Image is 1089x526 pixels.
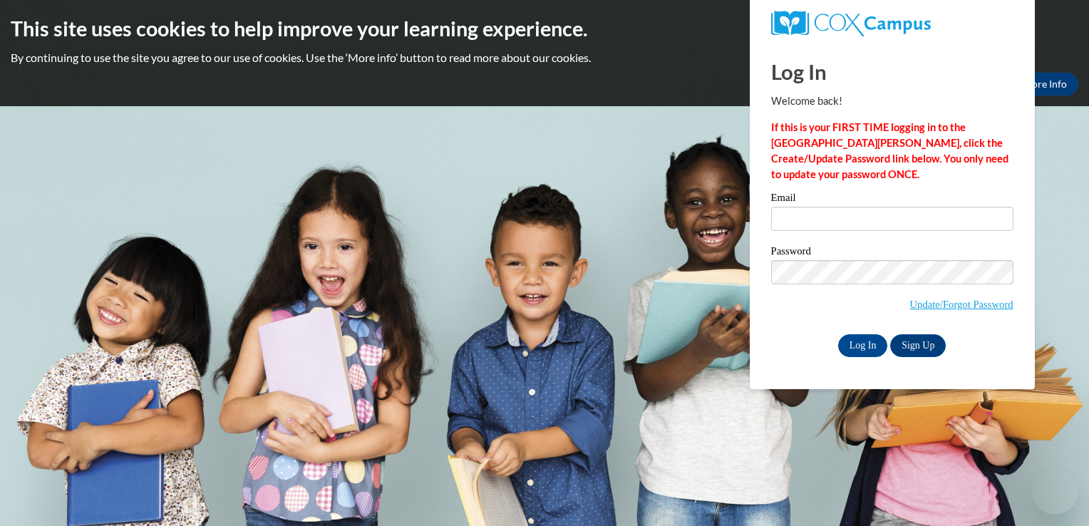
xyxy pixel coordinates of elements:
[1032,469,1078,515] iframe: Button to launch messaging window
[771,57,1013,86] h1: Log In
[1011,73,1078,96] a: More Info
[11,14,1078,43] h2: This site uses cookies to help improve your learning experience.
[910,299,1013,310] a: Update/Forgot Password
[771,192,1013,207] label: Email
[771,246,1013,260] label: Password
[771,11,1013,36] a: COX Campus
[890,334,946,357] a: Sign Up
[771,121,1008,180] strong: If this is your FIRST TIME logging in to the [GEOGRAPHIC_DATA][PERSON_NAME], click the Create/Upd...
[771,93,1013,109] p: Welcome back!
[771,11,931,36] img: COX Campus
[11,50,1078,66] p: By continuing to use the site you agree to our use of cookies. Use the ‘More info’ button to read...
[838,334,888,357] input: Log In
